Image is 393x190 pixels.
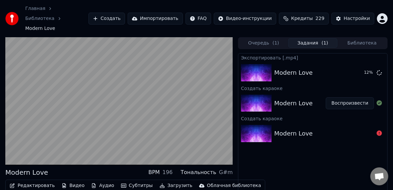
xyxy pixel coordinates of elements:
div: Настройки [344,15,370,22]
button: Настройки [331,13,374,25]
div: Modern Love [274,129,313,138]
div: Создать караоке [238,84,387,92]
a: Главная [25,5,45,12]
div: Тональность [181,168,216,176]
span: Modern Love [25,25,55,32]
div: Modern Love [274,68,313,77]
nav: breadcrumb [25,5,88,32]
span: 229 [316,15,325,22]
div: Создать караоке [238,114,387,122]
button: Воспроизвести [326,97,374,109]
span: ( 1 ) [273,40,279,47]
div: 12 % [364,70,374,75]
button: Кредиты229 [279,13,329,25]
div: Modern Love [274,99,313,108]
div: Modern Love [5,168,48,177]
button: Создать [88,13,125,25]
div: 196 [163,168,173,176]
div: Облачная библиотека [207,182,261,189]
button: Задания [288,38,337,48]
span: Кредиты [291,15,313,22]
span: ( 1 ) [322,40,328,47]
button: FAQ [186,13,211,25]
div: Экспортировать [.mp4] [238,53,387,61]
div: Открытый чат [370,167,388,185]
div: BPM [148,168,160,176]
button: Очередь [239,38,288,48]
a: Библиотека [25,15,55,22]
button: Библиотека [337,38,387,48]
div: G#m [219,168,233,176]
button: Импортировать [128,13,183,25]
button: Видео-инструкции [214,13,276,25]
img: youka [5,12,19,25]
